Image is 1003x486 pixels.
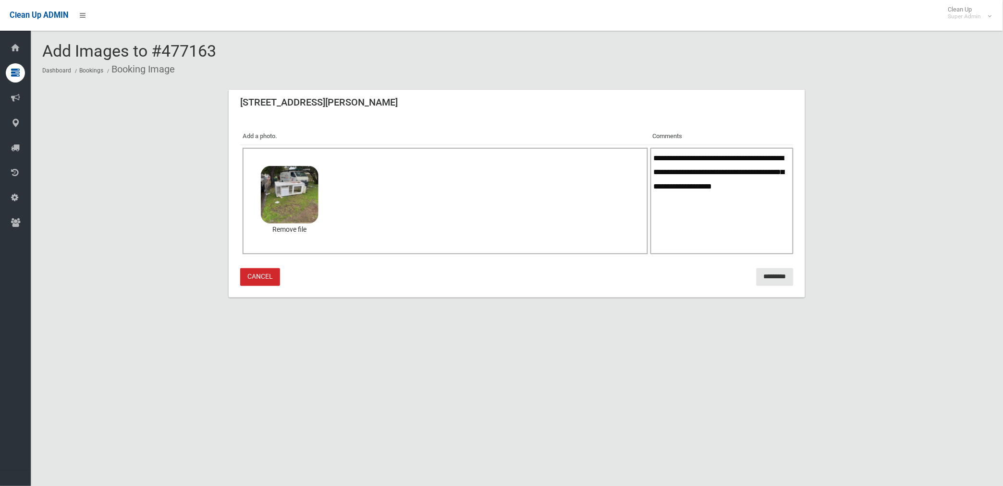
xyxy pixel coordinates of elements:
[10,11,68,20] span: Clean Up ADMIN
[42,67,71,74] a: Dashboard
[240,128,650,145] th: Add a photo.
[42,41,216,60] span: Add Images to #477163
[240,97,398,107] h3: [STREET_ADDRESS][PERSON_NAME]
[79,67,103,74] a: Bookings
[240,268,280,286] a: Cancel
[943,6,991,20] span: Clean Up
[650,128,794,145] th: Comments
[948,13,981,20] small: Super Admin
[261,224,318,236] a: Remove file
[105,60,175,78] li: Booking Image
